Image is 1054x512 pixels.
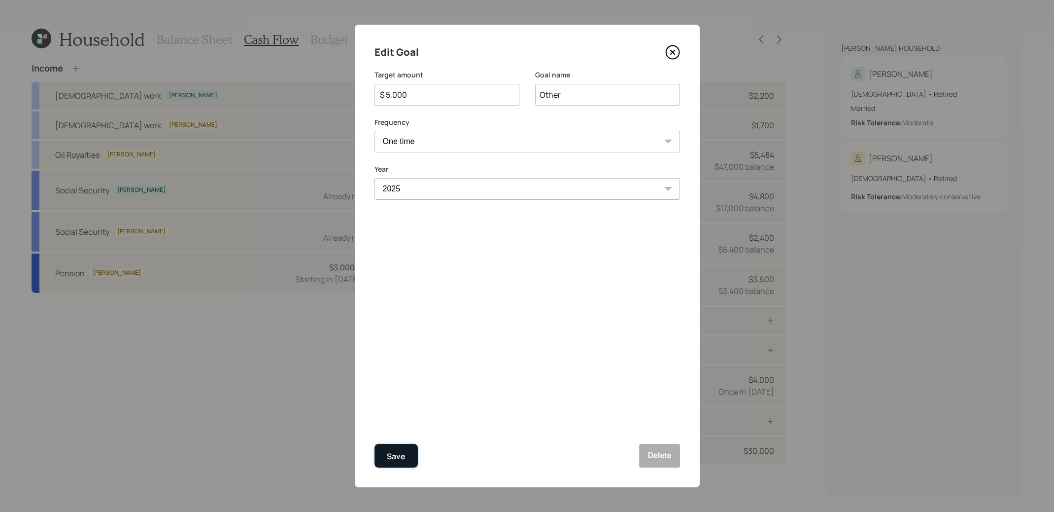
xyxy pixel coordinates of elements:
label: Goal name [535,70,680,80]
button: Save [374,444,418,468]
label: Frequency [374,117,680,127]
label: Year [374,164,680,174]
h4: Edit Goal [374,44,419,60]
label: Target amount [374,70,519,80]
button: Delete [639,444,680,468]
div: Save [387,450,406,463]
